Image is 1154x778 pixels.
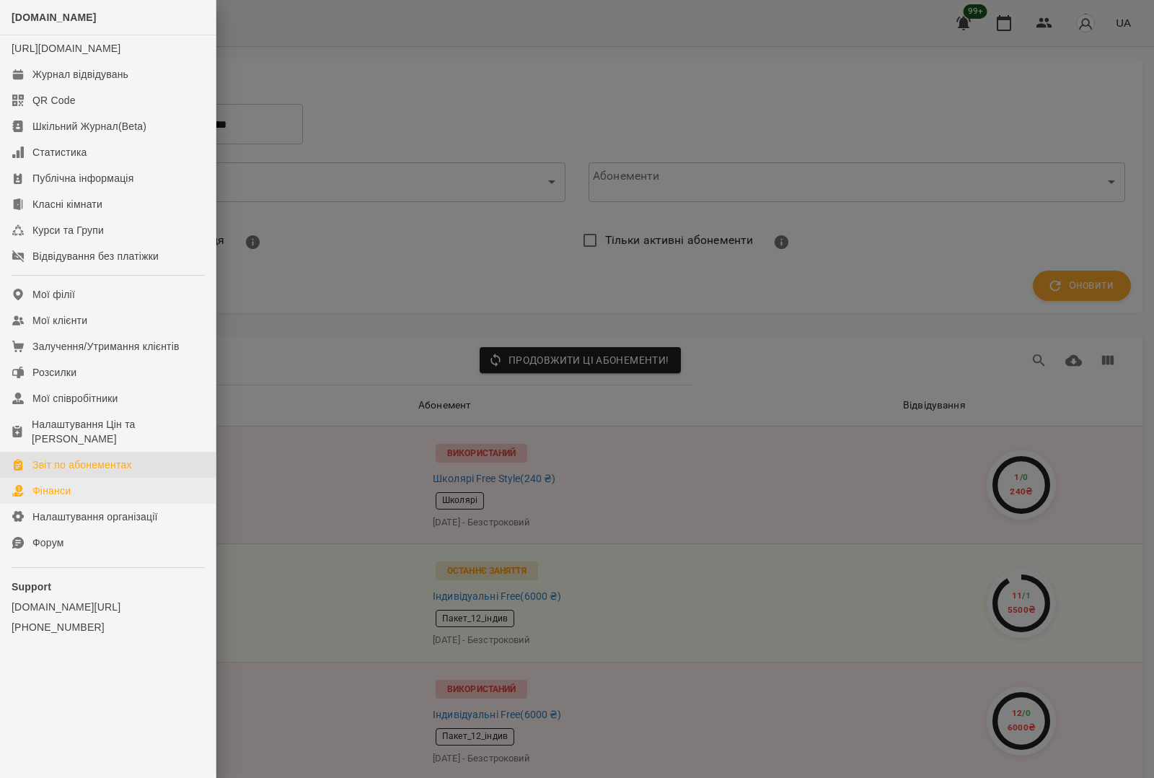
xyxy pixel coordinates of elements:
[32,67,128,82] div: Журнал відвідувань
[32,417,204,446] div: Налаштування Цін та [PERSON_NAME]
[12,620,204,634] a: [PHONE_NUMBER]
[12,43,120,54] a: [URL][DOMAIN_NAME]
[12,580,204,594] p: Support
[32,197,102,211] div: Класні кімнати
[32,536,64,550] div: Форум
[32,510,158,524] div: Налаштування організації
[32,458,132,472] div: Звіт по абонементах
[32,287,75,302] div: Мої філії
[32,249,159,263] div: Відвідування без платіжки
[32,171,133,185] div: Публічна інформація
[32,313,87,328] div: Мої клієнти
[32,365,76,380] div: Розсилки
[32,145,87,159] div: Статистика
[32,93,76,108] div: QR Code
[32,119,146,134] div: Шкільний Журнал(Beta)
[32,391,118,406] div: Мої співробітники
[32,223,104,237] div: Курси та Групи
[32,339,180,354] div: Залучення/Утримання клієнтів
[32,484,71,498] div: Фінанси
[12,12,97,23] span: [DOMAIN_NAME]
[12,600,204,614] a: [DOMAIN_NAME][URL]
